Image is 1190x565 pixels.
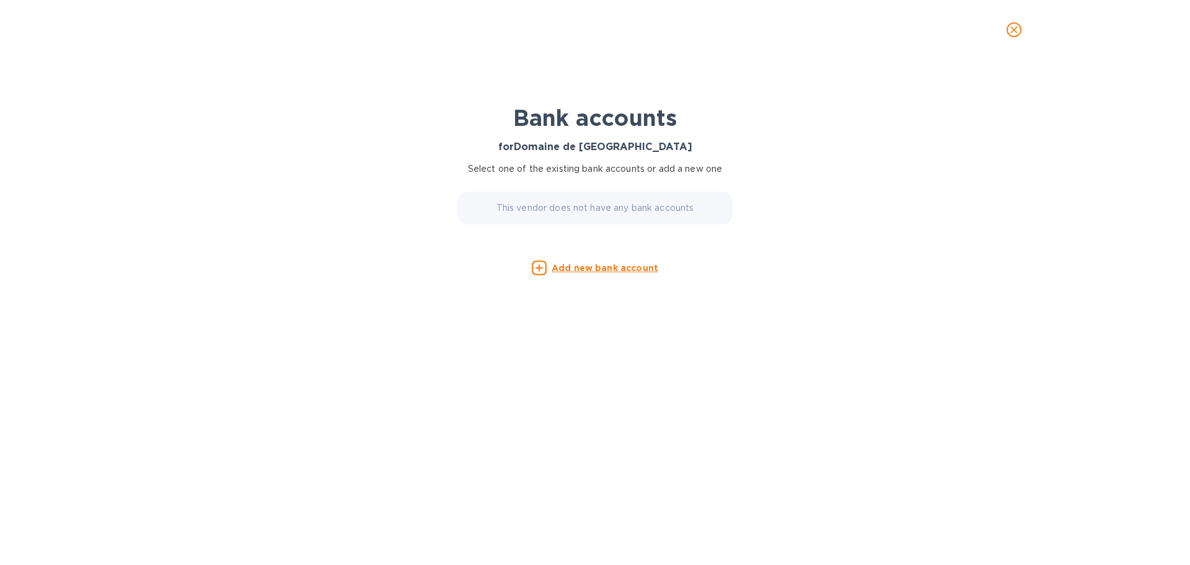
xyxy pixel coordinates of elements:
p: This vendor does not have any bank accounts [496,202,694,215]
u: Add new bank account [552,263,658,273]
p: Select one of the existing bank accounts or add a new one [451,162,739,176]
b: Bank accounts [513,104,677,131]
h3: for Domaine de [GEOGRAPHIC_DATA] [451,141,739,153]
button: close [999,15,1029,45]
